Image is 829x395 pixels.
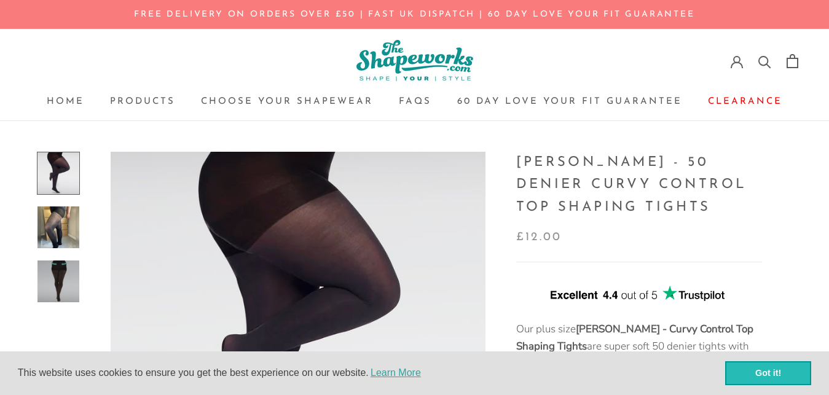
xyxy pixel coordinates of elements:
[725,361,811,386] a: dismiss cookie message
[37,260,79,302] img: Ellie - 50 Denier Curvy Control Top Shaping Tights
[787,54,798,68] a: Open cart
[37,206,79,248] img: Ellie - 50 Denier Curvy Control Top Shaping Tights
[356,40,473,82] img: The Shapeworks
[516,152,762,219] h1: [PERSON_NAME] - 50 Denier Curvy Control Top Shaping Tights
[18,364,725,382] span: This website uses cookies to ensure you get the best experience on our website.
[547,283,731,306] img: Trustpilot_Excellent44.png
[516,322,753,353] strong: [PERSON_NAME] - Curvy Control Top Shaping Tights
[708,97,782,106] a: ClearanceClearance
[47,97,84,106] a: HomeHome
[399,97,431,106] a: FAQsFAQs
[37,152,79,194] img: Ellie - 50 Denier Curvy Control Top Shaping Tights
[758,55,771,68] a: Search
[134,10,694,19] a: FREE DELIVERY ON ORDERS OVER £50 | FAST UK DISPATCH | 60 day LOVE YOUR FIT GUARANTEE
[201,97,373,106] a: Choose your ShapewearChoose your Shapewear
[110,97,175,106] a: ProductsProducts
[516,228,562,247] span: £12.00
[457,97,682,106] a: 60 Day Love Your Fit Guarantee60 Day Love Your Fit Guarantee
[369,364,423,382] a: learn more about cookies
